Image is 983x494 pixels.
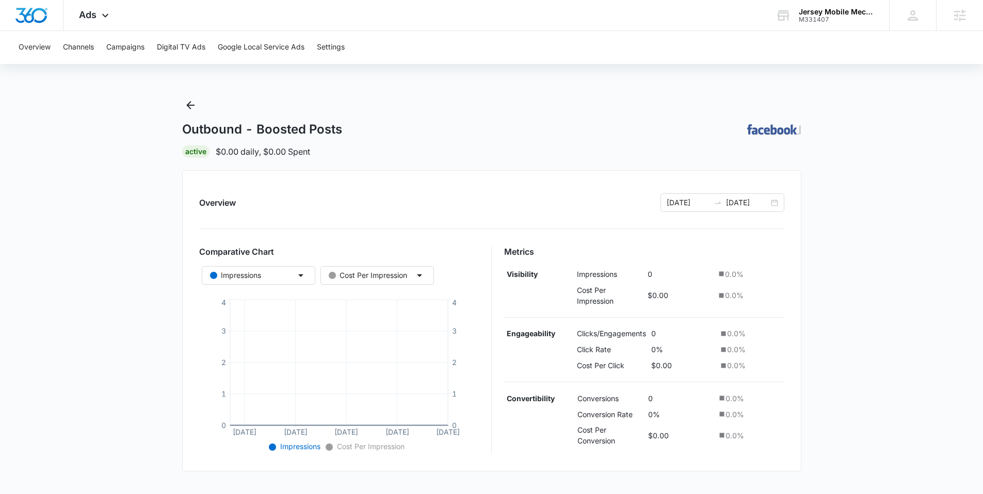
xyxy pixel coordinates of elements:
td: $0.00 [646,422,715,449]
span: Ads [79,9,96,20]
div: Active [182,145,210,158]
tspan: 4 [452,298,457,307]
tspan: [DATE] [283,427,307,436]
strong: Visibility [507,270,538,278]
td: Cost Per Click [574,357,649,373]
tspan: 1 [452,389,457,398]
div: 0.0 % [717,393,782,404]
td: $0.00 [649,357,716,373]
div: Cost Per Impression [329,270,407,281]
tspan: [DATE] [385,427,409,436]
button: Back [182,97,199,113]
div: 0.0 % [717,409,782,420]
td: $0.00 [645,282,715,309]
button: Digital TV Ads [157,31,205,64]
span: Cost Per Impression [335,442,405,451]
tspan: [DATE] [233,427,256,436]
td: 0 [649,326,716,342]
td: Clicks/Engagements [574,326,649,342]
button: Cost Per Impression [320,266,434,285]
strong: Convertibility [507,394,555,403]
button: Settings [317,31,345,64]
div: account name [799,8,874,16]
tspan: 4 [221,298,225,307]
div: 0.0 % [719,328,782,339]
h2: Overview [199,196,236,209]
div: 0.0 % [719,360,782,371]
td: Conversions [575,390,646,406]
tspan: [DATE] [334,427,358,436]
div: 0.0 % [717,269,782,279]
tspan: 3 [452,326,457,335]
button: Channels [63,31,94,64]
span: Impressions [278,442,320,451]
tspan: 3 [221,326,225,335]
strong: Engageability [507,329,555,338]
tspan: 0 [221,421,225,430]
input: End date [726,197,769,208]
div: Impressions [210,270,261,281]
div: 0.0 % [717,430,782,441]
input: Start date [667,197,710,208]
h3: Comparative Chart [199,245,479,258]
tspan: 2 [221,358,225,367]
div: 0.0 % [719,344,782,355]
td: 0 [645,266,715,282]
td: Cost Per Impression [574,282,645,309]
td: Impressions [574,266,645,282]
td: 0 [646,390,715,406]
tspan: 1 [221,389,225,398]
h3: Metrics [504,245,784,258]
td: 0% [646,406,715,422]
button: Campaigns [106,31,144,64]
td: Click Rate [574,341,649,357]
div: account id [799,16,874,23]
tspan: [DATE] [436,427,460,436]
td: 0% [649,341,716,357]
tspan: 2 [452,358,457,367]
button: Google Local Service Ads [218,31,304,64]
td: Conversion Rate [575,406,646,422]
h1: Outbound - Boosted Posts [182,122,342,137]
p: $0.00 daily , $0.00 Spent [216,145,310,158]
button: Overview [19,31,51,64]
p: | [799,124,801,135]
td: Cost Per Conversion [575,422,646,449]
span: to [714,199,722,207]
span: swap-right [714,199,722,207]
tspan: 0 [452,421,457,430]
img: FACEBOOK [747,124,799,135]
button: Impressions [202,266,315,285]
div: 0.0 % [717,290,782,301]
